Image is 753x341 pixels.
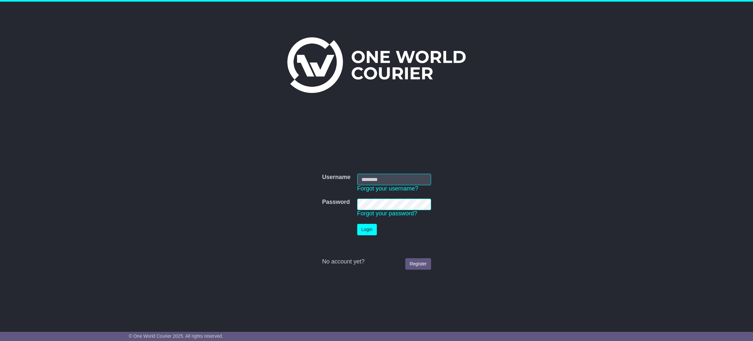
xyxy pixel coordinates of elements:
[322,199,350,206] label: Password
[129,333,223,339] span: © One World Courier 2025. All rights reserved.
[322,258,431,265] div: No account yet?
[405,258,431,270] a: Register
[357,185,418,192] a: Forgot your username?
[287,37,466,93] img: One World
[357,224,377,235] button: Login
[357,210,417,217] a: Forgot your password?
[322,174,350,181] label: Username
